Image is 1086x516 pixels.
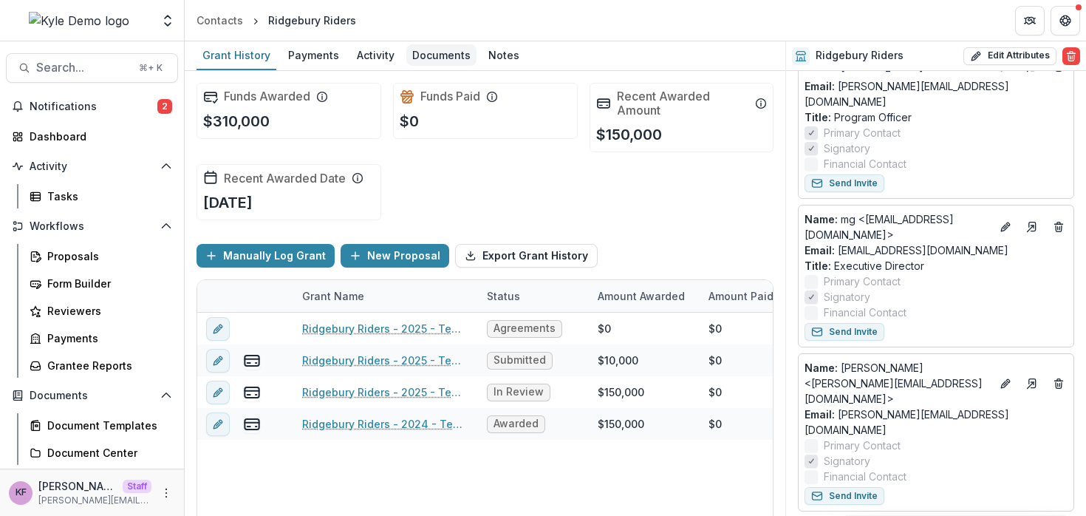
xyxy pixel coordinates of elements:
[805,408,835,421] span: Email:
[805,360,991,407] a: Name: [PERSON_NAME] <[PERSON_NAME][EMAIL_ADDRESS][DOMAIN_NAME]>
[708,416,722,432] div: $0
[482,41,525,70] a: Notes
[824,156,906,172] span: Financial Contact
[123,480,151,493] p: Staff
[6,95,178,118] button: Notifications2
[805,361,838,374] span: Name :
[302,416,469,432] a: Ridgebury Riders - 2024 - Temelio General [PERSON_NAME]
[24,413,178,438] a: Document Templates
[24,326,178,350] a: Payments
[224,89,310,103] h2: Funds Awarded
[24,271,178,296] a: Form Builder
[24,299,178,323] a: Reviewers
[805,360,991,407] p: [PERSON_NAME] <[PERSON_NAME][EMAIL_ADDRESS][DOMAIN_NAME]>
[1020,372,1044,396] a: Go to contact
[589,288,694,304] div: Amount Awarded
[6,124,178,149] a: Dashboard
[598,384,644,400] div: $150,000
[805,258,1068,274] p: Executive Director
[478,280,589,312] div: Status
[302,353,469,368] a: Ridgebury Riders - 2025 - Temelio General [PERSON_NAME]
[708,321,722,336] div: $0
[243,415,261,433] button: view-payments
[351,44,400,66] div: Activity
[494,322,556,335] span: Agreements
[596,123,662,146] p: $150,000
[16,488,27,498] div: Kyle Ford
[282,41,345,70] a: Payments
[494,354,546,367] span: Submitted
[824,125,901,140] span: Primary Contact
[293,280,478,312] div: Grant Name
[157,6,178,35] button: Open entity switcher
[805,109,1068,125] p: Program Officer
[47,418,166,433] div: Document Templates
[406,41,477,70] a: Documents
[224,172,346,186] h2: Recent Awarded Date
[708,288,773,304] p: Amount Paid
[206,317,230,341] button: edit
[598,416,644,432] div: $150,000
[708,353,722,368] div: $0
[206,349,230,373] button: edit
[203,110,270,132] p: $310,000
[1050,375,1068,393] button: Deletes
[824,438,901,453] span: Primary Contact
[243,352,261,370] button: view-payments
[997,218,1014,236] button: Edit
[47,358,166,373] div: Grantee Reports
[805,174,884,192] button: Send Invite
[30,129,166,144] div: Dashboard
[1020,215,1044,239] a: Go to contact
[406,44,477,66] div: Documents
[805,242,1008,258] a: Email: [EMAIL_ADDRESS][DOMAIN_NAME]
[293,288,373,304] div: Grant Name
[203,191,253,214] p: [DATE]
[598,321,611,336] div: $0
[24,441,178,465] a: Document Center
[805,211,991,242] p: mg <[EMAIL_ADDRESS][DOMAIN_NAME]>
[6,155,178,178] button: Open Activity
[805,211,991,242] a: Name: mg <[EMAIL_ADDRESS][DOMAIN_NAME]>
[197,44,276,66] div: Grant History
[197,13,243,28] div: Contacts
[478,288,529,304] div: Status
[6,384,178,407] button: Open Documents
[47,189,166,204] div: Tasks
[816,50,904,62] h2: Ridgebury Riders
[700,280,810,312] div: Amount Paid
[617,89,750,118] h2: Recent Awarded Amount
[136,60,165,76] div: ⌘ + K
[589,280,700,312] div: Amount Awarded
[24,244,178,268] a: Proposals
[824,140,870,156] span: Signatory
[708,384,722,400] div: $0
[805,111,831,123] span: Title :
[455,244,598,268] button: Export Grant History
[191,10,249,31] a: Contacts
[302,384,469,400] a: Ridgebury Riders - 2025 - Temelio General [PERSON_NAME]
[157,99,172,114] span: 2
[805,78,1068,109] a: Email: [PERSON_NAME][EMAIL_ADDRESS][DOMAIN_NAME]
[824,274,901,289] span: Primary Contact
[47,276,166,291] div: Form Builder
[30,101,157,113] span: Notifications
[805,61,838,73] span: Name :
[243,384,261,401] button: view-payments
[6,53,178,83] button: Search...
[47,248,166,264] div: Proposals
[824,289,870,305] span: Signatory
[824,469,906,484] span: Financial Contact
[420,89,480,103] h2: Funds Paid
[47,303,166,319] div: Reviewers
[805,80,835,92] span: Email:
[197,41,276,70] a: Grant History
[482,44,525,66] div: Notes
[38,478,117,494] p: [PERSON_NAME]
[30,220,154,233] span: Workflows
[47,445,166,461] div: Document Center
[805,259,831,272] span: Title :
